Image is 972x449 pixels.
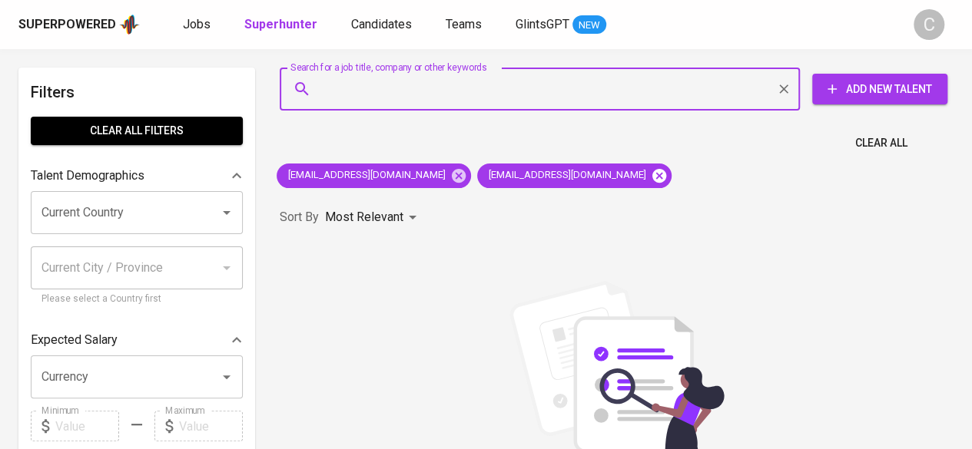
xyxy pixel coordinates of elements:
div: Most Relevant [325,203,422,232]
input: Value [55,411,119,441]
button: Clear All [849,129,914,157]
a: Superhunter [244,15,320,35]
span: [EMAIL_ADDRESS][DOMAIN_NAME] [477,168,655,183]
p: Expected Salary [31,331,118,349]
a: Teams [446,15,485,35]
div: C [914,9,944,40]
button: Open [216,202,237,223]
a: Superpoweredapp logo [18,13,140,36]
button: Open [216,366,237,388]
span: Jobs [183,17,211,31]
div: Superpowered [18,16,116,34]
p: Talent Demographics [31,167,144,185]
span: Clear All filters [43,121,231,140]
img: app logo [119,13,140,36]
input: Value [179,411,243,441]
a: Jobs [183,15,214,35]
span: GlintsGPT [516,17,569,31]
div: Talent Demographics [31,160,243,191]
span: Teams [446,17,482,31]
button: Add New Talent [812,74,947,104]
b: Superhunter [244,17,317,31]
p: Please select a Country first [41,292,232,307]
a: GlintsGPT NEW [516,15,606,35]
p: Most Relevant [325,208,403,226]
button: Clear [773,78,795,100]
span: Add New Talent [824,80,935,99]
div: [EMAIL_ADDRESS][DOMAIN_NAME] [277,163,471,188]
span: [EMAIL_ADDRESS][DOMAIN_NAME] [277,168,455,183]
h6: Filters [31,80,243,104]
button: Clear All filters [31,117,243,145]
a: Candidates [351,15,415,35]
p: Sort By [280,208,319,226]
span: NEW [572,18,606,33]
span: Clear All [855,134,907,153]
span: Candidates [351,17,412,31]
div: Expected Salary [31,325,243,355]
div: [EMAIL_ADDRESS][DOMAIN_NAME] [477,163,672,188]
